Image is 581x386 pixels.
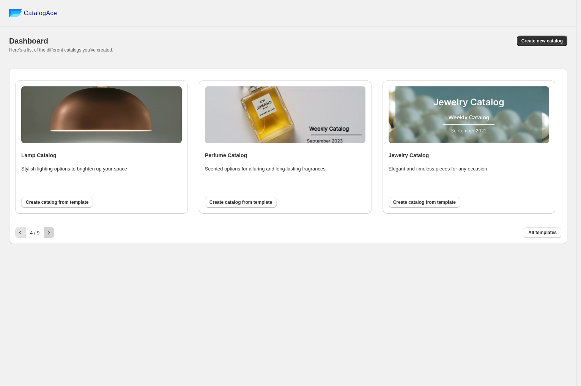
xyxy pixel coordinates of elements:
img: lamp [21,86,182,143]
button: Create catalog from template [205,197,277,208]
span: Dashboard [9,37,48,45]
span: All templates [528,230,557,236]
button: All templates [524,227,561,238]
button: Create catalog from template [389,197,460,208]
img: jewelry [389,86,549,143]
button: Create new catalog [517,36,567,46]
span: Create catalog from template [26,199,88,205]
img: parfume [205,86,365,143]
span: Here's a list of the different catalogs you've created. [9,47,113,53]
p: Elegant and timeless pieces for any occasion [389,165,510,173]
h4: Lamp Catalog [21,152,182,159]
span: Create catalog from template [209,199,272,205]
img: catalog ace [9,9,22,17]
span: CatalogAce [24,9,57,17]
h4: Perfume Catalog [205,152,365,159]
p: Stylish lighting options to brighten up your space [21,165,143,173]
h4: Jewelry Catalog [389,152,549,159]
button: Create catalog from template [21,197,93,208]
p: Scented options for alluring and long-lasting fragrances [205,165,326,173]
span: 4 / 9 [30,230,39,236]
span: Create catalog from template [393,199,456,205]
span: Create new catalog [521,38,563,44]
